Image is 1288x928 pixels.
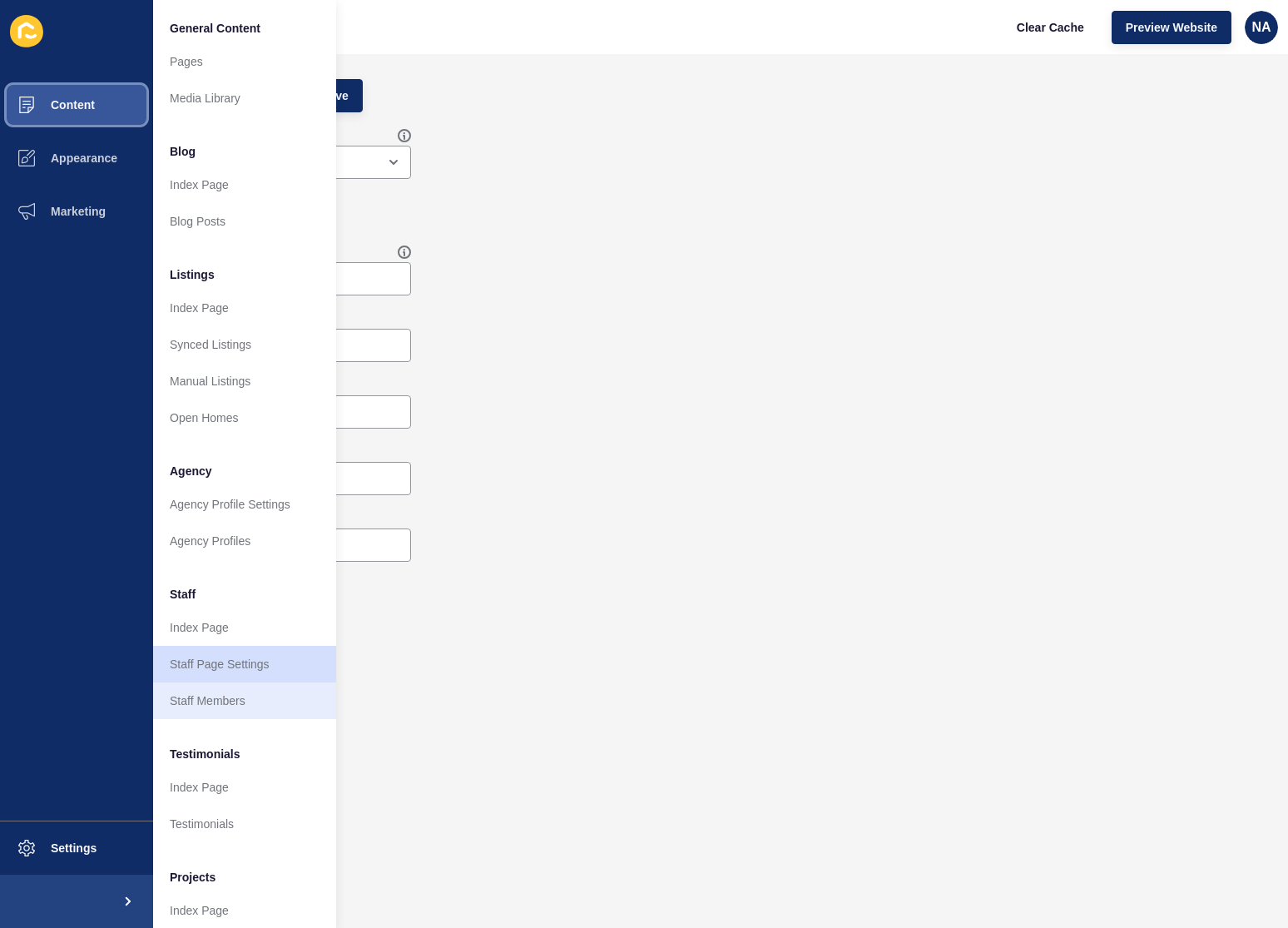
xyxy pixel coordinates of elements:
span: Blog [170,143,196,160]
span: Save [321,87,349,104]
a: Index Page [153,769,336,806]
button: Preview Website [1112,11,1231,44]
span: NA [1251,19,1271,36]
span: Preview Website [1126,19,1217,36]
span: Clear Cache [1017,19,1084,36]
span: General Content [170,20,260,37]
a: Agency Profiles [153,523,336,559]
span: Listings [170,266,215,283]
span: Staff [170,586,196,603]
a: Testimonials [153,806,336,842]
a: Staff Page Settings [153,646,336,682]
a: Open Homes [153,399,336,436]
a: Staff Members [153,682,336,719]
a: Media Library [153,80,336,117]
a: Synced Listings [153,326,336,363]
a: Agency Profile Settings [153,486,336,523]
a: Index Page [153,166,336,203]
span: Testimonials [170,746,240,762]
a: Index Page [153,609,336,646]
a: Blog Posts [153,203,336,240]
span: Agency [170,463,212,479]
button: Clear Cache [1003,11,1098,44]
a: Manual Listings [153,363,336,399]
a: Index Page [153,290,336,326]
a: Pages [153,43,336,80]
span: Projects [170,869,215,886]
